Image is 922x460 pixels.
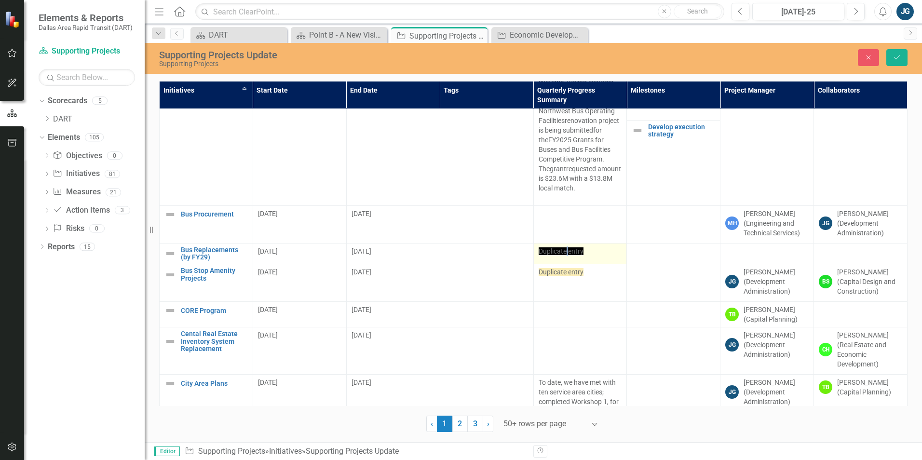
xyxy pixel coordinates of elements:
img: Not Defined [164,269,176,281]
span: grant [550,165,566,173]
a: Supporting Projects [198,446,265,456]
div: [PERSON_NAME] (Engineering and Technical Services) [744,209,809,238]
span: 1 [437,416,452,432]
img: ClearPoint Strategy [4,10,23,28]
span: [DATE] [352,331,371,339]
div: [PERSON_NAME] (Development Administration) [744,267,809,296]
span: F [548,136,552,144]
div: DART [209,29,285,41]
a: Bus Stop Amenity Projects [181,267,248,282]
a: Initiatives [53,168,99,179]
div: 0 [89,225,105,233]
span: [DATE] [352,247,371,255]
a: Risks [53,223,84,234]
div: JG [725,385,739,399]
span: [DATE] [258,210,278,217]
a: Action Items [53,205,109,216]
div: [PERSON_NAME] (Real Estate and Economic Development) [837,330,902,369]
div: CH [819,343,832,356]
a: Point B - A New Vision for Mobility in [GEOGRAPHIC_DATA][US_STATE] [293,29,385,41]
span: Duplicate entry [539,247,583,255]
div: [PERSON_NAME] (Development Administration) [744,330,809,359]
div: 15 [80,243,95,251]
a: Elements [48,132,80,143]
div: 0 [107,151,122,160]
div: BS [819,275,832,288]
img: Not Defined [164,209,176,220]
button: Search [674,5,722,18]
span: Elements & Reports [39,12,133,24]
span: for the [539,126,602,144]
div: [DATE]-25 [756,6,841,18]
a: Cental Real Estate Inventory System Replacement [181,330,248,352]
span: requested amount is $ [539,165,621,182]
span: 23.6M with a $13.8M local match. [539,175,612,192]
button: JG [896,3,914,20]
div: [PERSON_NAME] (Capital Planning) [744,305,809,324]
div: Point B - A New Vision for Mobility in [GEOGRAPHIC_DATA][US_STATE] [309,29,385,41]
div: [PERSON_NAME] (Development Administration) [744,378,809,406]
a: Reports [48,242,75,253]
div: TB [725,308,739,321]
a: DART [193,29,285,41]
span: . [539,97,621,192]
a: Develop execution strategy [648,123,715,138]
div: 3 [115,206,130,215]
span: [DATE] [352,379,371,386]
span: he Northwest Bus Operating Facilities [539,97,615,124]
div: MH [725,216,739,230]
span: [DATE] [258,268,278,276]
span: › [487,419,489,428]
span: Search [687,7,708,15]
a: DART [53,114,145,125]
span: [DATE] [258,331,278,339]
div: Supporting Projects Update [409,30,485,42]
div: Supporting Projects Update [159,50,579,60]
a: Economic Development Policy [494,29,585,41]
div: JG [725,275,739,288]
div: 5 [92,97,108,105]
img: Not Defined [164,305,176,316]
span: Duplicate entry [539,268,583,276]
a: 2 [452,416,468,432]
span: [DATE] [258,306,278,313]
div: [PERSON_NAME] (Capital Design and Construction) [837,267,902,296]
a: Supporting Projects [39,46,135,57]
a: Bus Replacements (by FY29) [181,246,248,261]
a: Objectives [53,150,102,162]
span: [DATE] [352,268,371,276]
a: Initiatives [269,446,302,456]
div: JG [819,216,832,230]
span: [DATE] [258,379,278,386]
img: Not Defined [164,336,176,347]
span: renovation project is being [539,117,619,134]
span: ‹ [431,419,433,428]
input: Search Below... [39,69,135,86]
div: 81 [105,170,120,178]
a: 3 [468,416,483,432]
span: [DATE] [352,306,371,313]
div: Supporting Projects [159,60,579,68]
div: TB [819,380,832,394]
a: Scorecards [48,95,87,107]
img: Not Defined [164,378,176,389]
div: [PERSON_NAME] (Development Administration) [837,209,902,238]
span: [DATE] [258,247,278,255]
a: CORE Program [181,307,248,314]
div: 105 [85,133,104,141]
span: 2025 Grants for Buses and Bus Facilities Competitive Program [539,136,610,163]
span: Y [552,136,556,144]
a: Measures [53,187,100,198]
span: . The [539,155,604,173]
a: Bus Procurement [181,211,248,218]
div: » » [185,446,526,457]
a: City Area Plans [181,380,248,387]
small: Dallas Area Rapid Transit (DART) [39,24,133,31]
div: Supporting Projects Update [306,446,399,456]
span: Editor [154,446,180,456]
span: submitted [563,126,593,134]
div: JG [725,338,739,352]
img: Not Defined [632,125,643,136]
span: [DATE] [352,210,371,217]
